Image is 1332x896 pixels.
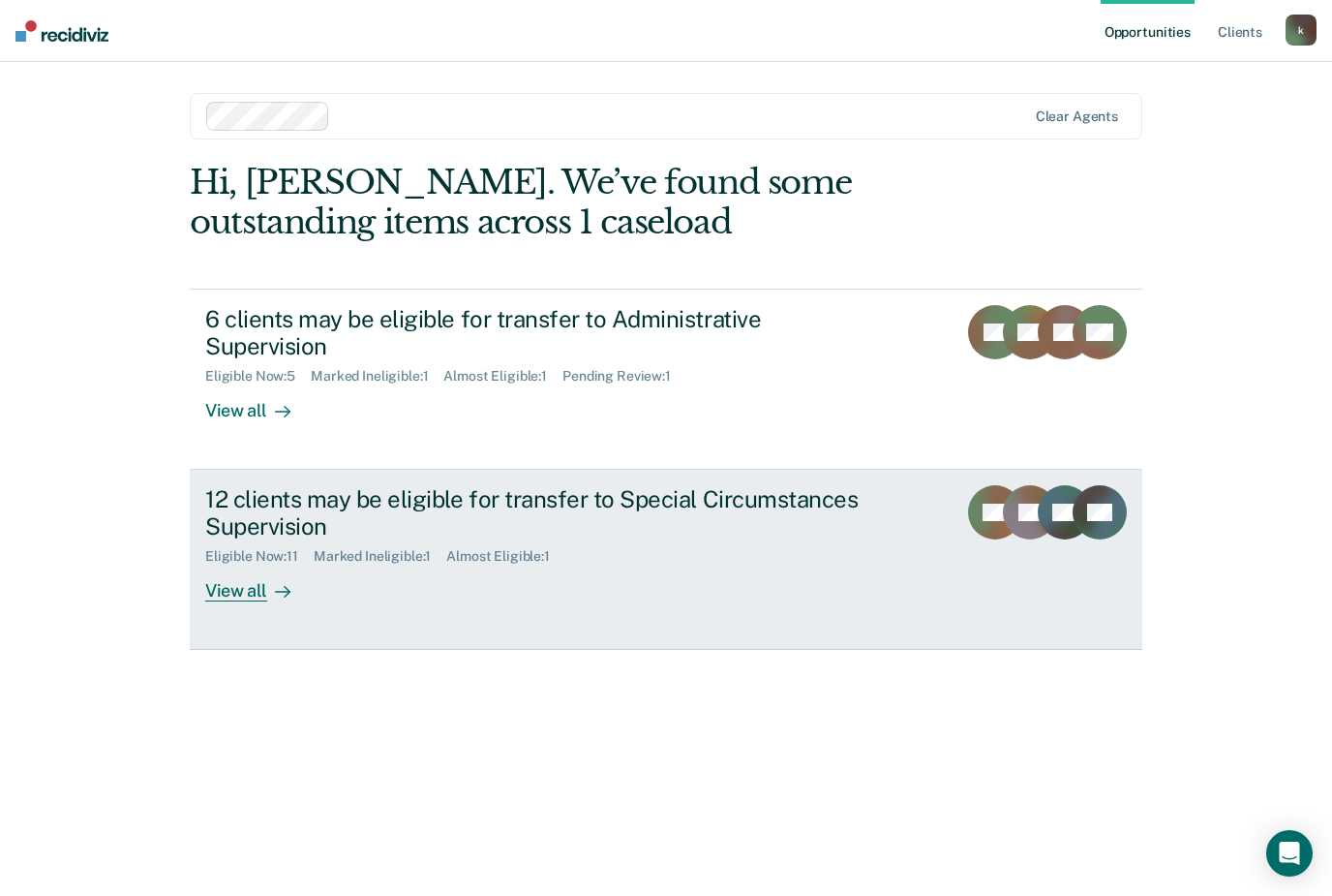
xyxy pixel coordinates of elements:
[443,368,562,385] div: Almost Eligible : 1
[1266,830,1313,877] div: Open Intercom Messenger
[205,305,885,361] div: 6 clients may be eligible for transfer to Administrative Supervision
[190,289,1142,470] a: 6 clients may be eligible for transfer to Administrative SupervisionEligible Now:5Marked Ineligib...
[205,548,314,565] div: Eligible Now : 11
[311,368,443,385] div: Marked Ineligible : 1
[314,548,446,565] div: Marked Ineligible : 1
[190,470,1142,650] a: 12 clients may be eligible for transfer to Special Circumstances SupervisionEligible Now:11Marked...
[205,385,314,422] div: View all
[205,368,311,385] div: Eligible Now : 5
[190,163,952,242] div: Hi, [PERSON_NAME]. We’ve found some outstanding items across 1 caseload
[205,565,314,602] div: View all
[1286,15,1317,46] button: k
[562,368,686,385] div: Pending Review : 1
[1036,108,1118,125] div: Clear agents
[205,485,885,541] div: 12 clients may be eligible for transfer to Special Circumstances Supervision
[15,20,108,42] img: Recidiviz
[446,548,565,565] div: Almost Eligible : 1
